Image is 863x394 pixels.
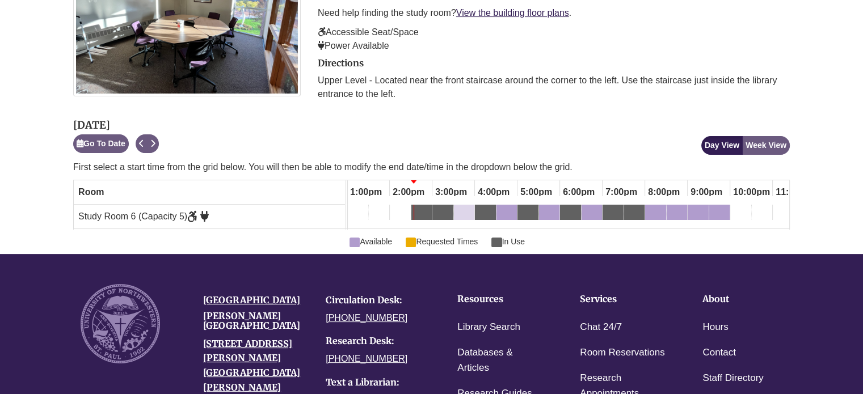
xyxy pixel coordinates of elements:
[580,294,667,304] h4: Services
[709,205,730,224] a: 9:30pm Monday, September 22, 2025 - Study Room 6 - Available
[432,183,470,202] span: 3:00pm
[624,205,645,224] a: 7:30pm Monday, September 22, 2025 - Study Room 6 - In Use
[318,58,790,101] div: directions
[667,205,687,224] a: 8:30pm Monday, September 22, 2025 - Study Room 6 - Available
[326,378,431,388] h4: Text a Librarian:
[457,345,545,376] a: Databases & Articles
[457,319,520,336] a: Library Search
[702,370,763,387] a: Staff Directory
[203,311,309,331] h4: [PERSON_NAME][GEOGRAPHIC_DATA]
[147,134,159,153] button: Next
[318,26,790,53] p: Accessible Seat/Space Power Available
[702,294,790,304] h4: About
[411,205,432,224] a: 2:30pm Monday, September 22, 2025 - Study Room 6 - In Use
[475,205,496,224] a: 4:00pm Monday, September 22, 2025 - Study Room 6 - In Use
[603,205,624,224] a: 7:00pm Monday, September 22, 2025 - Study Room 6 - In Use
[475,183,512,202] span: 4:00pm
[326,313,407,323] a: [PHONE_NUMBER]
[580,345,664,361] a: Room Reservations
[78,211,209,221] span: Study Room 6 (Capacity 5)
[456,8,569,18] a: View the building floor plans
[645,183,683,202] span: 8:00pm
[517,205,538,224] a: 5:00pm Monday, September 22, 2025 - Study Room 6 - In Use
[73,160,790,174] p: First select a start time from the grid below. You will then be able to modify the end date/time ...
[730,183,773,202] span: 10:00pm
[560,183,597,202] span: 6:00pm
[688,205,709,224] a: 9:00pm Monday, September 22, 2025 - Study Room 6 - Available
[457,294,545,304] h4: Resources
[390,183,427,202] span: 2:00pm
[582,205,602,224] a: 6:30pm Monday, September 22, 2025 - Study Room 6 - Available
[73,120,159,131] h2: [DATE]
[78,187,104,197] span: Room
[645,205,666,224] a: 8:00pm Monday, September 22, 2025 - Study Room 6 - Available
[702,319,728,336] a: Hours
[773,183,815,202] span: 11:00pm
[702,345,736,361] a: Contact
[432,205,453,224] a: 3:00pm Monday, September 22, 2025 - Study Room 6 - In Use
[326,336,431,346] h4: Research Desk:
[701,136,743,155] button: Day View
[688,183,725,202] span: 9:00pm
[580,319,622,336] a: Chat 24/7
[742,136,790,155] button: Week View
[603,183,640,202] span: 7:00pm
[318,58,790,69] h2: Directions
[326,295,431,306] h4: Circulation Desk:
[454,205,474,224] a: 3:30pm Monday, September 22, 2025 - Study Room 6 - Available
[350,235,392,248] span: Available
[560,205,581,224] a: 6:00pm Monday, September 22, 2025 - Study Room 6 - In Use
[539,205,559,224] a: 5:30pm Monday, September 22, 2025 - Study Room 6 - Available
[517,183,555,202] span: 5:00pm
[73,134,129,153] button: Go To Date
[136,134,148,153] button: Previous
[406,235,478,248] span: Requested Times
[203,294,300,306] a: [GEOGRAPHIC_DATA]
[318,6,790,20] p: Need help finding the study room? .
[326,354,407,363] a: [PHONE_NUMBER]
[491,235,525,248] span: In Use
[203,338,300,393] a: [STREET_ADDRESS][PERSON_NAME][GEOGRAPHIC_DATA][PERSON_NAME]
[318,74,790,101] p: Upper Level - Located near the front staircase around the corner to the left. Use the staircase j...
[496,205,517,224] a: 4:30pm Monday, September 22, 2025 - Study Room 6 - Available
[347,183,385,202] span: 1:00pm
[81,284,160,363] img: UNW seal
